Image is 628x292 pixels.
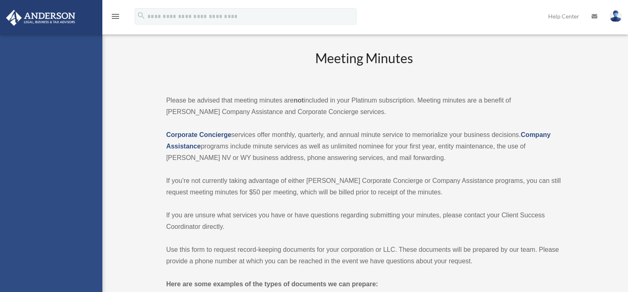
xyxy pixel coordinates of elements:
img: User Pic [610,10,622,22]
p: If you are unsure what services you have or have questions regarding submitting your minutes, ple... [166,210,562,233]
a: menu [111,14,120,21]
img: Anderson Advisors Platinum Portal [4,10,78,26]
strong: not [294,97,304,104]
strong: Here are some examples of the types of documents we can prepare: [166,281,378,287]
a: Corporate Concierge [166,131,231,138]
p: Please be advised that meeting minutes are included in your Platinum subscription. Meeting minute... [166,95,562,118]
p: If you’re not currently taking advantage of either [PERSON_NAME] Corporate Concierge or Company A... [166,175,562,198]
i: search [137,11,146,20]
p: services offer monthly, quarterly, and annual minute service to memorialize your business decisio... [166,129,562,164]
i: menu [111,11,120,21]
a: Company Assistance [166,131,551,150]
h2: Meeting Minutes [166,49,562,83]
p: Use this form to request record-keeping documents for your corporation or LLC. These documents wi... [166,244,562,267]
